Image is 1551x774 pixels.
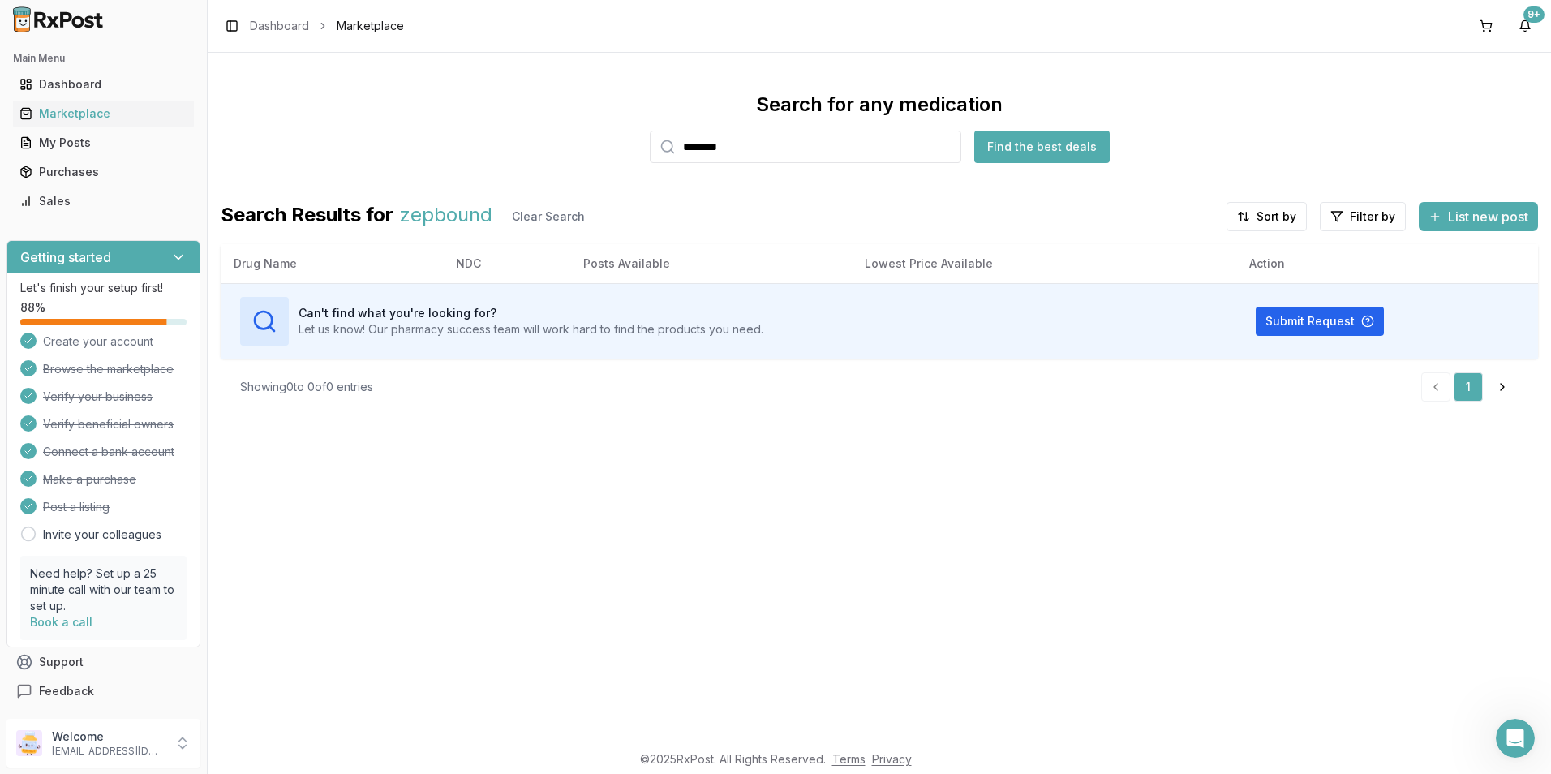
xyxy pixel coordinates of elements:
[20,280,187,296] p: Let's finish your setup first!
[20,299,45,316] span: 88 %
[43,527,161,543] a: Invite your colleagues
[20,247,111,267] h3: Getting started
[1256,307,1384,336] button: Submit Request
[6,159,200,185] button: Purchases
[1350,209,1395,225] span: Filter by
[221,202,393,231] span: Search Results for
[299,321,763,338] p: Let us know! Our pharmacy success team will work hard to find the products you need.
[6,647,200,677] button: Support
[1523,6,1545,23] div: 9+
[250,18,309,34] a: Dashboard
[1496,719,1535,758] iframe: Intercom live chat
[43,389,153,405] span: Verify your business
[43,499,110,515] span: Post a listing
[1421,372,1519,402] nav: pagination
[30,615,92,629] a: Book a call
[756,92,1003,118] div: Search for any medication
[832,752,866,766] a: Terms
[250,18,404,34] nav: breadcrumb
[13,99,194,128] a: Marketplace
[13,128,194,157] a: My Posts
[1512,13,1538,39] button: 9+
[43,333,153,350] span: Create your account
[19,76,187,92] div: Dashboard
[52,745,165,758] p: [EMAIL_ADDRESS][DOMAIN_NAME]
[6,101,200,127] button: Marketplace
[221,244,443,283] th: Drug Name
[1419,202,1538,231] button: List new post
[6,71,200,97] button: Dashboard
[19,135,187,151] div: My Posts
[1320,202,1406,231] button: Filter by
[43,361,174,377] span: Browse the marketplace
[43,471,136,488] span: Make a purchase
[299,305,763,321] h3: Can't find what you're looking for?
[400,202,492,231] span: zepbound
[16,730,42,756] img: User avatar
[19,193,187,209] div: Sales
[1257,209,1296,225] span: Sort by
[1454,372,1483,402] a: 1
[13,70,194,99] a: Dashboard
[852,244,1236,283] th: Lowest Price Available
[13,187,194,216] a: Sales
[570,244,852,283] th: Posts Available
[6,6,110,32] img: RxPost Logo
[1419,210,1538,226] a: List new post
[974,131,1110,163] button: Find the best deals
[6,130,200,156] button: My Posts
[1227,202,1307,231] button: Sort by
[43,444,174,460] span: Connect a bank account
[19,164,187,180] div: Purchases
[499,202,598,231] button: Clear Search
[1486,372,1519,402] a: Go to next page
[6,677,200,706] button: Feedback
[1448,207,1528,226] span: List new post
[443,244,570,283] th: NDC
[240,379,373,395] div: Showing 0 to 0 of 0 entries
[872,752,912,766] a: Privacy
[337,18,404,34] span: Marketplace
[19,105,187,122] div: Marketplace
[13,52,194,65] h2: Main Menu
[6,188,200,214] button: Sales
[39,683,94,699] span: Feedback
[1236,244,1538,283] th: Action
[52,729,165,745] p: Welcome
[43,416,174,432] span: Verify beneficial owners
[30,565,177,614] p: Need help? Set up a 25 minute call with our team to set up.
[13,157,194,187] a: Purchases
